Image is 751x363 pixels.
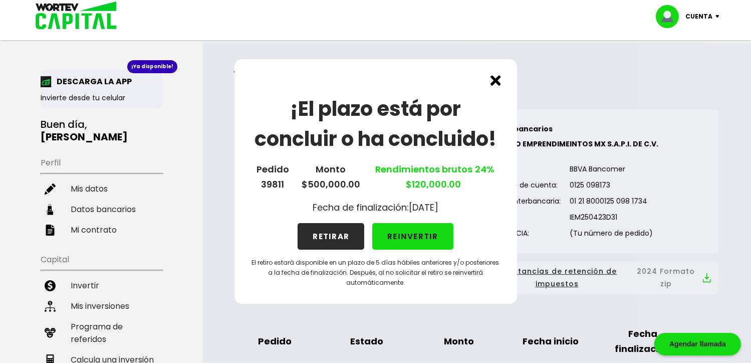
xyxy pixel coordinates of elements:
[490,75,501,86] img: cross.ed5528e3.svg
[686,9,713,24] p: Cuenta
[313,200,438,215] p: Fecha de finalización: [DATE]
[302,162,360,192] p: Monto $500,000.00
[656,5,686,28] img: profile-image
[373,163,494,191] a: Rendimientos brutos $120,000.00
[251,258,501,288] p: El retiro estará disponible en un plazo de 5 días hábiles anteriores y/o posteriores a la fecha d...
[472,163,494,175] span: 24%
[654,333,741,355] div: Agendar llamada
[372,223,453,250] button: REINVERTIR
[713,15,726,18] img: icon-down
[298,223,364,250] button: RETIRAR
[257,162,289,192] p: Pedido 39811
[251,94,501,154] h1: ¡El plazo está por concluir o ha concluido!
